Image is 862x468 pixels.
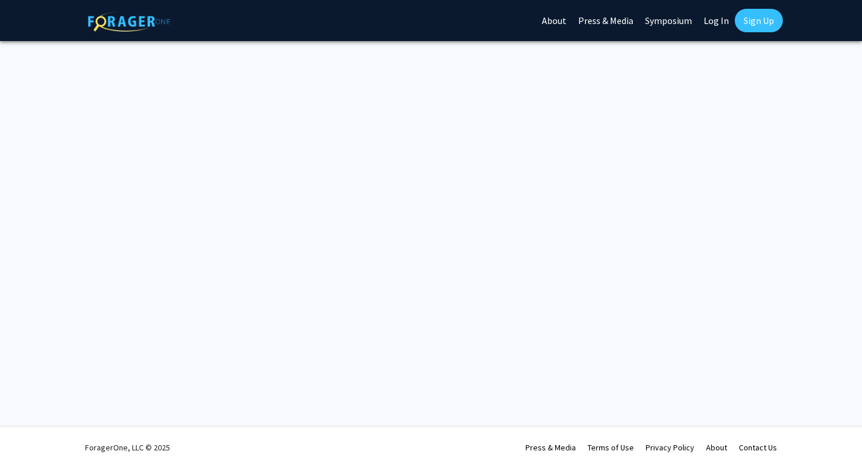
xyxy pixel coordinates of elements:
div: ForagerOne, LLC © 2025 [85,427,170,468]
a: Terms of Use [588,442,634,453]
a: Contact Us [739,442,777,453]
a: Privacy Policy [646,442,694,453]
a: About [706,442,727,453]
a: Press & Media [525,442,576,453]
a: Sign Up [735,9,783,32]
img: ForagerOne Logo [88,11,170,32]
